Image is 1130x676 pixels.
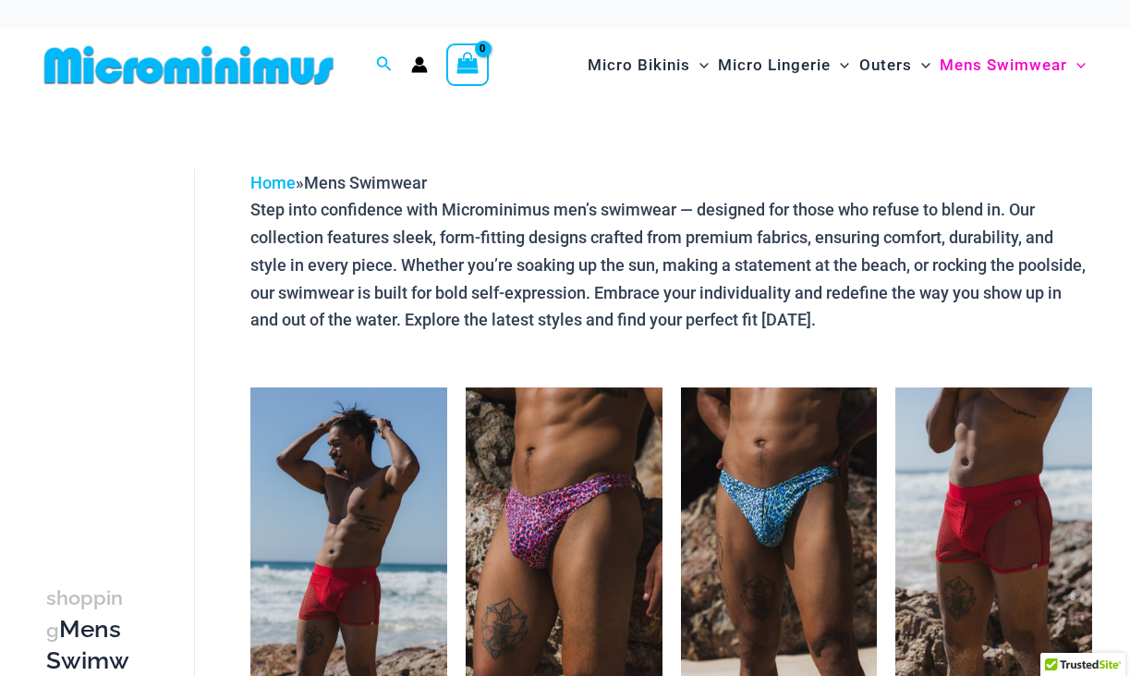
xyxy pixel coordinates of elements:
[912,42,930,89] span: Menu Toggle
[690,42,709,89] span: Menu Toggle
[446,43,489,86] a: View Shopping Cart, empty
[37,44,341,86] img: MM SHOP LOGO FLAT
[718,42,831,89] span: Micro Lingerie
[580,34,1093,96] nav: Site Navigation
[588,42,690,89] span: Micro Bikinis
[940,42,1067,89] span: Mens Swimwear
[1067,42,1086,89] span: Menu Toggle
[46,586,123,642] span: shopping
[583,37,713,93] a: Micro BikinisMenu ToggleMenu Toggle
[250,173,296,192] a: Home
[859,42,912,89] span: Outers
[411,56,428,73] a: Account icon link
[250,173,427,192] span: »
[935,37,1090,93] a: Mens SwimwearMenu ToggleMenu Toggle
[376,54,393,77] a: Search icon link
[831,42,849,89] span: Menu Toggle
[250,196,1092,334] p: Step into confidence with Microminimus men’s swimwear — designed for those who refuse to blend in...
[304,173,427,192] span: Mens Swimwear
[46,154,213,524] iframe: TrustedSite Certified
[713,37,854,93] a: Micro LingerieMenu ToggleMenu Toggle
[855,37,935,93] a: OutersMenu ToggleMenu Toggle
